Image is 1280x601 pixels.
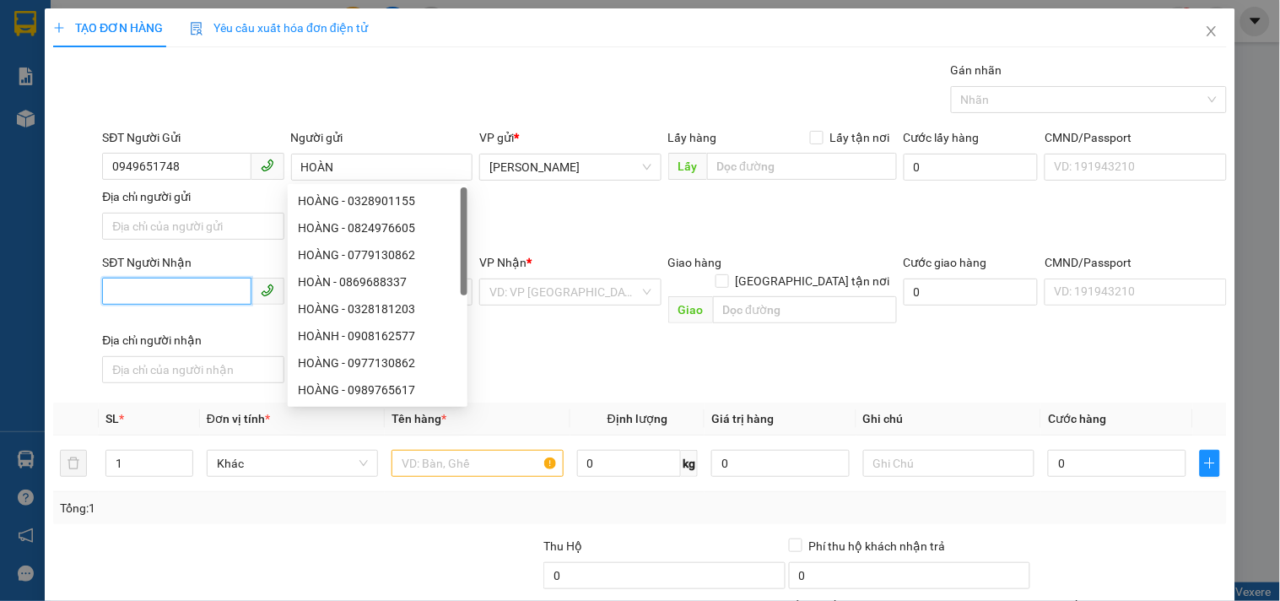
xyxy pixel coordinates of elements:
input: Cước giao hàng [904,279,1039,306]
span: Lấy [668,153,707,180]
div: HOÀNG - 0977130862 [298,354,457,372]
span: plus [1201,457,1219,470]
div: HOÀN - 0869688337 [298,273,457,291]
div: Tổng: 1 [60,499,495,517]
div: Địa chỉ người nhận [102,331,284,349]
img: icon [190,22,203,35]
input: Địa chỉ của người nhận [102,356,284,383]
span: Giá trị hàng [711,412,774,425]
div: HOÀNH - 0908162577 [298,327,457,345]
div: HOÀN - 0869688337 [288,268,467,295]
label: Gán nhãn [951,63,1002,77]
span: Phan Đình Phùng [489,154,651,180]
div: Địa chỉ người gửi [102,187,284,206]
div: VP gửi [479,128,661,147]
span: SL [105,412,119,425]
input: Dọc đường [707,153,897,180]
div: HOÀNG - 0779130862 [288,241,467,268]
div: CMND/Passport [1045,128,1226,147]
span: Yêu cầu xuất hóa đơn điện tử [190,21,368,35]
div: HOÀNG - 0328181203 [298,300,457,318]
span: close [1205,24,1218,38]
span: Giao hàng [668,256,722,269]
span: VP Nhận [479,256,527,269]
div: HOÀNG - 0977130862 [288,349,467,376]
div: HOÀNG - 0989765617 [298,381,457,399]
span: kg [681,450,698,477]
button: delete [60,450,87,477]
span: phone [261,284,274,297]
div: SĐT Người Nhận [102,253,284,272]
input: 0 [711,450,850,477]
input: Cước lấy hàng [904,154,1039,181]
label: Cước giao hàng [904,256,987,269]
input: VD: Bàn, Ghế [392,450,563,477]
span: Định lượng [608,412,667,425]
div: HOÀNG - 0824976605 [288,214,467,241]
div: SĐT Người Gửi [102,128,284,147]
button: plus [1200,450,1220,477]
div: HOÀNH - 0908162577 [288,322,467,349]
label: Cước lấy hàng [904,131,980,144]
span: Lấy tận nơi [824,128,897,147]
span: Đơn vị tính [207,412,270,425]
span: Giao [668,296,713,323]
div: HOÀNG - 0328181203 [288,295,467,322]
span: plus [53,22,65,34]
span: Tên hàng [392,412,446,425]
div: HOÀNG - 0824976605 [298,219,457,237]
span: Thu Hộ [543,539,582,553]
th: Ghi chú [856,403,1041,436]
div: HOÀNG - 0779130862 [298,246,457,264]
span: Cước hàng [1048,412,1106,425]
span: Phí thu hộ khách nhận trả [802,537,953,555]
span: [GEOGRAPHIC_DATA] tận nơi [729,272,897,290]
input: Ghi Chú [863,450,1034,477]
input: Dọc đường [713,296,897,323]
span: TẠO ĐƠN HÀNG [53,21,163,35]
div: CMND/Passport [1045,253,1226,272]
div: HOÀNG - 0328901155 [298,192,457,210]
div: HOÀNG - 0328901155 [288,187,467,214]
span: phone [261,159,274,172]
button: Close [1188,8,1235,56]
div: HOÀNG - 0989765617 [288,376,467,403]
span: Lấy hàng [668,131,717,144]
span: Khác [217,451,368,476]
input: Địa chỉ của người gửi [102,213,284,240]
div: Người gửi [291,128,473,147]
